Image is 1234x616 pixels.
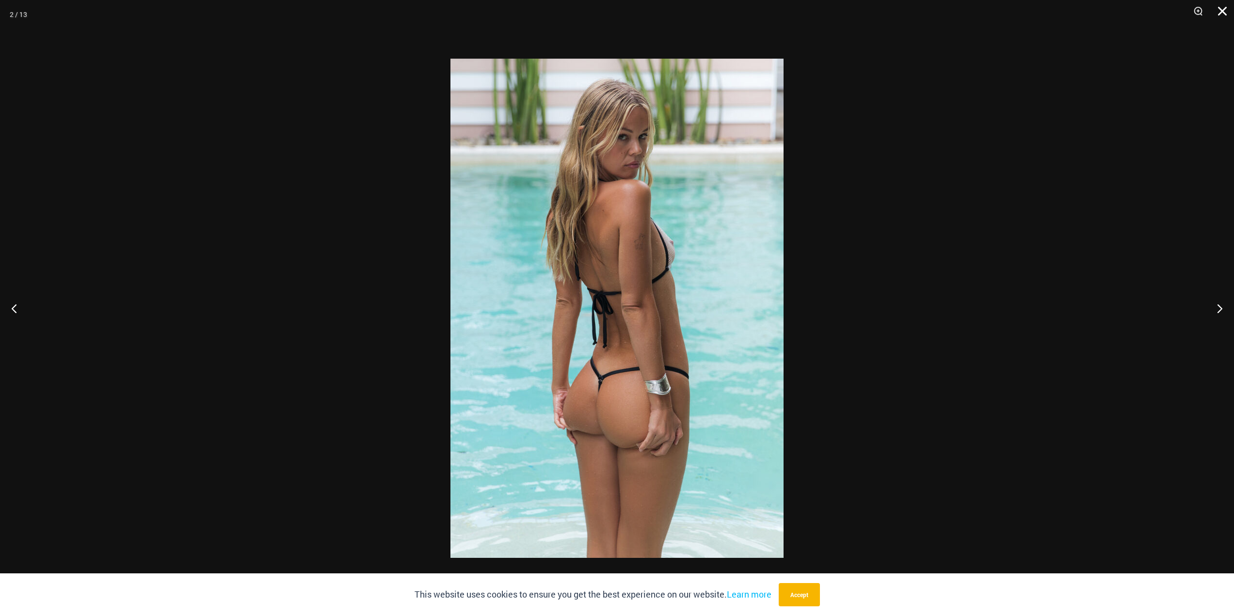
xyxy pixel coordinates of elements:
img: Trade Winds IvoryInk 317 Top 453 Micro 03 [450,59,784,558]
p: This website uses cookies to ensure you get the best experience on our website. [415,587,771,602]
a: Learn more [727,588,771,600]
button: Next [1198,284,1234,332]
button: Accept [779,583,820,606]
div: 2 / 13 [10,7,27,22]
